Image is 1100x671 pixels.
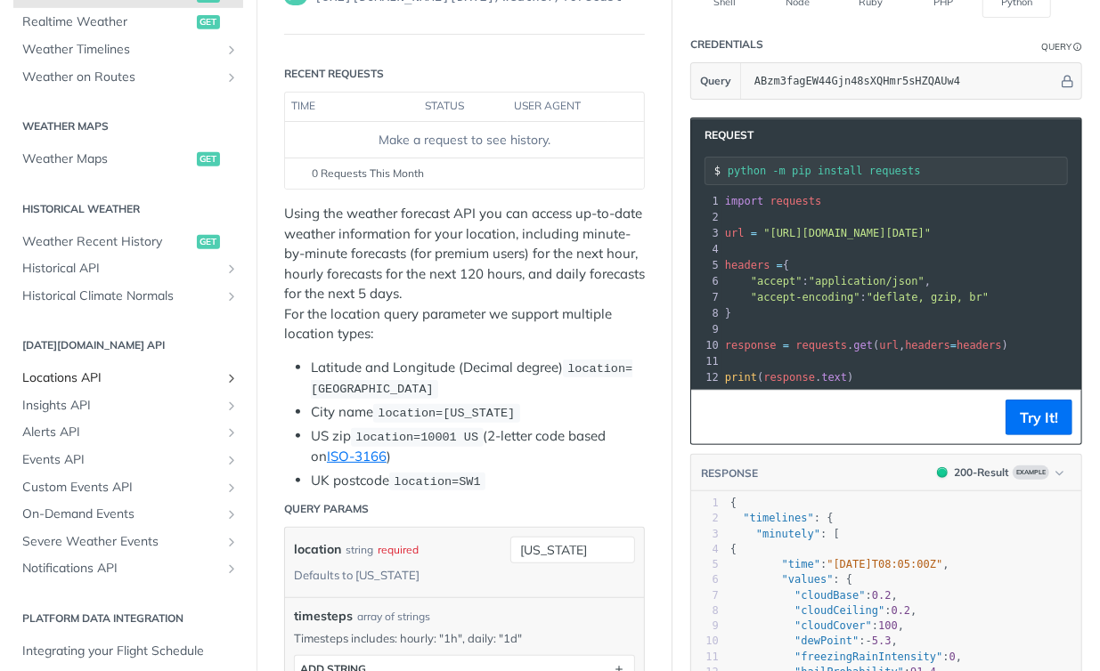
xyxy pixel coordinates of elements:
[312,166,424,182] span: 0 Requests This Month
[13,146,243,173] a: Weather Mapsget
[13,501,243,528] a: On-Demand EventsShow subpages for On-Demand Events
[794,619,872,632] span: "cloudCover"
[13,229,243,255] a: Weather Recent Historyget
[284,66,384,82] div: Recent Requests
[730,589,898,602] span: : ,
[725,195,763,207] span: import
[224,289,239,303] button: Show subpages for Historical Climate Normals
[782,573,834,586] span: "values"
[691,650,719,665] div: 11
[691,634,719,649] div: 10
[1013,465,1049,480] span: Example
[13,201,243,217] h2: Historical Weather
[224,453,239,467] button: Show subpages for Events API
[224,562,239,576] button: Show subpages for Notifications API
[763,227,931,239] span: "[URL][DOMAIN_NAME][DATE]"
[725,291,989,303] span: :
[22,479,220,497] span: Custom Events API
[782,558,820,570] span: "time"
[751,227,757,239] span: =
[294,562,420,588] div: Defaults to [US_STATE]
[691,289,721,305] div: 7
[725,371,854,384] span: ( . )
[378,537,419,562] div: required
[827,558,942,570] span: "[DATE]T08:05:00Z"
[957,339,1002,352] span: headers
[311,402,645,423] li: City name
[691,193,721,209] div: 1
[1006,400,1072,435] button: Try It!
[879,339,899,352] span: url
[867,291,989,303] span: "deflate, gzip, br"
[905,339,950,352] span: headers
[730,573,852,586] span: : {
[725,371,757,384] span: print
[346,537,373,562] div: string
[730,619,904,632] span: : ,
[794,635,859,647] span: "dewPoint"
[378,407,515,420] span: location=[US_STATE]
[13,474,243,501] a: Custom Events APIShow subpages for Custom Events API
[700,404,725,431] button: Copy to clipboard
[730,497,737,509] span: {
[928,464,1072,481] button: 200200-ResultExample
[22,424,220,441] span: Alerts API
[327,448,387,465] a: ISO-3166
[357,609,430,625] div: array of strings
[224,70,239,85] button: Show subpages for Weather on Routes
[691,225,721,241] div: 3
[756,528,820,540] span: "minutely"
[1041,40,1082,53] div: QueryInformation
[22,260,220,278] span: Historical API
[872,589,892,602] span: 0.2
[949,651,956,663] span: 0
[13,283,243,310] a: Historical Climate NormalsShow subpages for Historical Climate Normals
[691,257,721,273] div: 5
[725,275,931,287] span: : ,
[285,93,419,121] th: time
[197,235,220,249] span: get
[725,259,789,271] span: {
[13,392,243,419] a: Insights APIShow subpages for Insights API
[197,15,220,29] span: get
[294,607,353,626] span: timesteps
[13,447,243,473] a: Events APIShow subpages for Events API
[13,419,243,446] a: Alerts APIShow subpages for Alerts API
[691,527,719,542] div: 3
[725,259,770,271] span: headers
[691,209,721,225] div: 2
[419,93,508,121] th: status
[892,604,911,617] span: 0.2
[730,558,949,570] span: : ,
[794,604,884,617] span: "cloudCeiling"
[22,233,192,251] span: Weather Recent History
[13,337,243,353] h2: [DATE][DOMAIN_NAME] API
[394,475,480,489] span: location=SW1
[730,528,840,540] span: : [
[284,204,645,344] p: Using the weather forecast API you can access up-to-date weather information for your location, i...
[311,471,645,491] li: UK postcode
[224,507,239,521] button: Show subpages for On-Demand Events
[13,36,243,63] a: Weather TimelinesShow subpages for Weather Timelines
[224,399,239,413] button: Show subpages for Insights API
[691,511,719,526] div: 2
[725,339,777,352] span: response
[691,588,719,603] div: 7
[691,557,719,572] div: 5
[22,560,220,578] span: Notifications API
[691,603,719,618] div: 8
[224,371,239,385] button: Show subpages for Locations API
[691,369,721,385] div: 12
[22,397,220,415] span: Insights API
[691,542,719,557] div: 4
[311,358,645,400] li: Latitude and Longitude (Decimal degree)
[821,371,847,384] span: text
[22,505,220,523] span: On-Demand Events
[691,496,719,511] div: 1
[730,635,898,647] span: : ,
[22,41,220,59] span: Weather Timelines
[696,127,754,143] span: Request
[13,610,243,627] h2: Platform DATA integration
[751,291,860,303] span: "accept-encoding"
[1073,43,1082,52] i: Information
